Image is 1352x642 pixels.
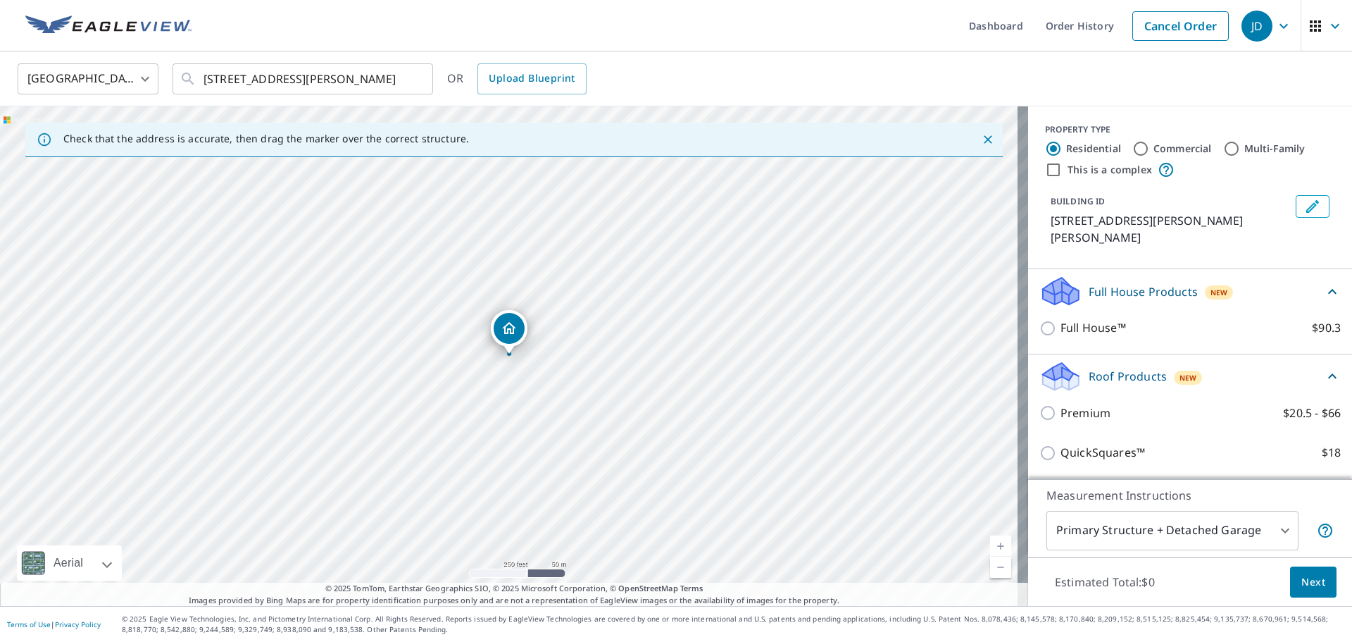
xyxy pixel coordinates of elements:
[491,310,527,354] div: Dropped pin, building 1, Residential property, 17416 Terri Ct Dumfries, VA 22026
[25,16,192,37] img: EV Logo
[489,70,575,87] span: Upload Blueprint
[1312,319,1341,337] p: $90.3
[618,583,677,593] a: OpenStreetMap
[979,130,997,149] button: Close
[1060,405,1110,422] p: Premium
[1132,11,1229,41] a: Cancel Order
[7,620,101,629] p: |
[1089,283,1198,300] p: Full House Products
[1039,360,1341,393] div: Roof ProductsNew
[1241,11,1272,42] div: JD
[1153,142,1212,156] label: Commercial
[1283,405,1341,422] p: $20.5 - $66
[1244,142,1306,156] label: Multi-Family
[447,63,587,94] div: OR
[680,583,703,593] a: Terms
[1046,511,1298,550] div: Primary Structure + Detached Garage
[1290,567,1337,598] button: Next
[204,59,404,99] input: Search by address or latitude-longitude
[1051,195,1105,207] p: BUILDING ID
[325,583,703,595] span: © 2025 TomTom, Earthstar Geographics SIO, © 2025 Microsoft Corporation, ©
[1044,567,1166,598] p: Estimated Total: $0
[55,619,101,629] a: Privacy Policy
[1046,487,1334,504] p: Measurement Instructions
[1210,287,1228,298] span: New
[990,536,1011,557] a: Current Level 17, Zoom In
[1066,142,1121,156] label: Residential
[1039,275,1341,308] div: Full House ProductsNew
[1296,195,1329,218] button: Edit building 1
[18,59,158,99] div: [GEOGRAPHIC_DATA]
[1068,163,1152,177] label: This is a complex
[7,619,51,629] a: Terms of Use
[1089,368,1167,385] p: Roof Products
[1301,574,1325,591] span: Next
[1322,444,1341,462] p: $18
[1051,212,1290,246] p: [STREET_ADDRESS][PERSON_NAME][PERSON_NAME]
[49,545,87,581] div: Aerial
[1060,319,1126,337] p: Full House™
[477,63,586,94] a: Upload Blueprint
[1179,372,1197,383] span: New
[122,614,1345,635] p: © 2025 Eagle View Technologies, Inc. and Pictometry International Corp. All Rights Reserved. Repo...
[1045,123,1335,136] div: PROPERTY TYPE
[990,557,1011,578] a: Current Level 17, Zoom Out
[1060,444,1145,462] p: QuickSquares™
[17,545,122,581] div: Aerial
[1317,522,1334,539] span: Your report will include the primary structure and a detached garage if one exists.
[63,132,469,145] p: Check that the address is accurate, then drag the marker over the correct structure.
